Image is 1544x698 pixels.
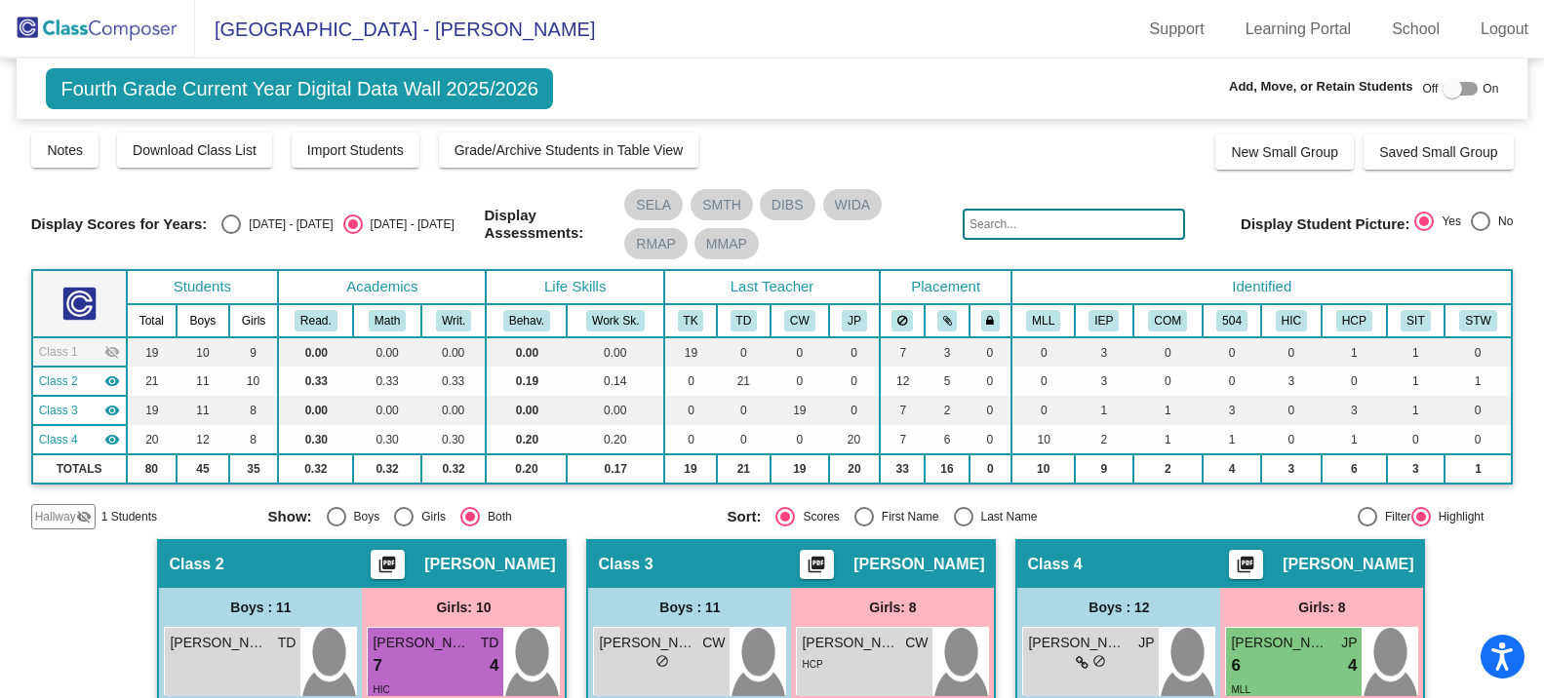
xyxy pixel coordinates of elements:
[127,304,178,337] th: Total
[1283,555,1413,574] span: [PERSON_NAME]
[842,310,867,331] button: JP
[970,396,1012,425] td: 0
[439,133,699,168] button: Grade/Archive Students in Table View
[1134,14,1220,45] a: Support
[376,555,400,582] mat-icon: picture_as_pdf
[278,633,297,653] span: TD
[717,304,771,337] th: Trisha Doumit
[717,425,771,454] td: 0
[1011,337,1075,367] td: 0
[727,507,1171,526] mat-radio-group: Select an option
[1490,213,1513,230] div: No
[727,508,761,525] span: Sort:
[170,633,267,653] span: [PERSON_NAME]
[771,304,829,337] th: Colby West
[1011,270,1512,304] th: Identified
[1203,425,1261,454] td: 1
[970,425,1012,454] td: 0
[880,396,925,425] td: 7
[1011,304,1075,337] th: Multilingual Learner
[229,337,279,367] td: 9
[1235,555,1258,582] mat-icon: picture_as_pdf
[268,507,713,526] mat-radio-group: Select an option
[32,454,127,484] td: TOTALS
[421,425,486,454] td: 0.30
[802,633,899,653] span: [PERSON_NAME]
[1434,213,1461,230] div: Yes
[1203,337,1261,367] td: 0
[771,337,829,367] td: 0
[127,425,178,454] td: 20
[624,189,683,220] mat-chip: SELA
[229,304,279,337] th: Girls
[455,142,684,158] span: Grade/Archive Students in Table View
[278,367,353,396] td: 0.33
[702,633,725,653] span: CW
[31,215,208,233] span: Display Scores for Years:
[127,396,178,425] td: 19
[1445,337,1513,367] td: 0
[880,270,1011,304] th: Placement
[292,133,419,168] button: Import Students
[1445,367,1513,396] td: 1
[1089,310,1119,331] button: IEP
[373,633,470,653] span: [PERSON_NAME]
[1011,367,1075,396] td: 0
[39,343,78,361] span: Class 1
[1401,310,1430,331] button: SIT
[1459,310,1496,331] button: STW
[963,209,1185,240] input: Search...
[101,508,157,525] span: 1 Students
[567,337,664,367] td: 0.00
[791,588,994,627] div: Girls: 8
[717,367,771,396] td: 21
[1203,396,1261,425] td: 3
[39,402,78,419] span: Class 3
[567,396,664,425] td: 0.00
[32,337,127,367] td: Tatym Kozlowski - No Class Name
[829,304,880,337] th: Jessica Paopao
[1017,588,1220,627] div: Boys : 12
[970,454,1012,484] td: 0
[1387,304,1444,337] th: Student Intervention Team
[278,454,353,484] td: 0.32
[1075,425,1132,454] td: 2
[1075,304,1132,337] th: Individualized Education Plan
[806,555,829,582] mat-icon: picture_as_pdf
[1203,304,1261,337] th: 504 Plan
[829,367,880,396] td: 0
[486,367,567,396] td: 0.19
[880,337,925,367] td: 7
[104,432,120,447] mat-icon: visibility
[874,508,939,525] div: First Name
[1011,425,1075,454] td: 10
[373,653,381,679] span: 7
[1075,396,1132,425] td: 1
[1229,77,1413,97] span: Add, Move, or Retain Students
[771,396,829,425] td: 19
[76,509,92,524] mat-icon: visibility_off
[664,304,717,337] th: Tatym Kozlowski
[177,367,229,396] td: 11
[177,425,229,454] td: 12
[925,396,969,425] td: 2
[1261,396,1321,425] td: 0
[363,215,455,233] div: [DATE] - [DATE]
[177,396,229,425] td: 11
[1216,310,1247,331] button: 504
[421,337,486,367] td: 0.00
[371,550,405,579] button: Print Students Details
[1465,14,1544,45] a: Logout
[1445,396,1513,425] td: 0
[1261,304,1321,337] th: HICAP
[1322,425,1388,454] td: 1
[1229,550,1263,579] button: Print Students Details
[1322,337,1388,367] td: 1
[278,337,353,367] td: 0.00
[1341,633,1357,653] span: JP
[1203,454,1261,484] td: 4
[39,431,78,448] span: Class 4
[829,425,880,454] td: 20
[169,555,223,574] span: Class 2
[771,454,829,484] td: 19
